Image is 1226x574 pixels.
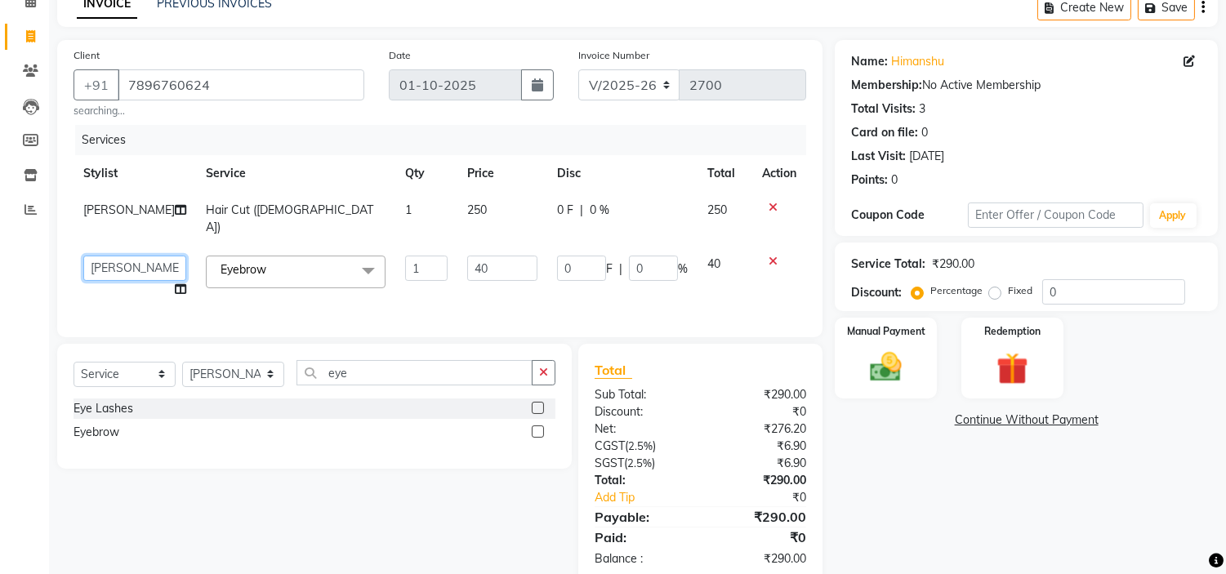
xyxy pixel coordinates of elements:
[720,489,819,506] div: ₹0
[266,262,274,277] a: x
[627,456,652,469] span: 2.5%
[698,155,752,192] th: Total
[701,403,819,420] div: ₹0
[701,420,819,438] div: ₹276.20
[619,260,622,278] span: |
[578,48,649,63] label: Invoice Number
[851,171,888,189] div: Points:
[891,53,944,70] a: Himanshu
[987,349,1038,389] img: _gift.svg
[582,507,701,527] div: Payable:
[206,202,373,234] span: Hair Cut ([DEMOGRAPHIC_DATA])
[582,550,701,567] div: Balance :
[930,283,983,298] label: Percentage
[851,124,918,141] div: Card on file:
[701,438,819,455] div: ₹6.90
[83,202,175,217] span: [PERSON_NAME]
[582,472,701,489] div: Total:
[74,424,119,441] div: Eyebrow
[74,155,196,192] th: Stylist
[582,489,720,506] a: Add Tip
[1008,283,1032,298] label: Fixed
[838,412,1215,429] a: Continue Without Payment
[590,202,609,219] span: 0 %
[851,256,925,273] div: Service Total:
[919,100,925,118] div: 3
[701,550,819,567] div: ₹290.00
[984,324,1041,339] label: Redemption
[752,155,806,192] th: Action
[851,207,968,224] div: Coupon Code
[701,472,819,489] div: ₹290.00
[932,256,974,273] div: ₹290.00
[75,125,818,155] div: Services
[860,349,912,385] img: _cash.svg
[628,439,653,452] span: 2.5%
[582,386,701,403] div: Sub Total:
[851,77,1201,94] div: No Active Membership
[547,155,698,192] th: Disc
[582,455,701,472] div: ( )
[582,527,701,547] div: Paid:
[707,256,720,271] span: 40
[891,171,898,189] div: 0
[678,260,688,278] span: %
[74,69,119,100] button: +91
[595,456,624,470] span: SGST
[196,155,395,192] th: Service
[405,202,412,217] span: 1
[851,100,916,118] div: Total Visits:
[221,262,266,277] span: Eyebrow
[557,202,573,219] span: 0 F
[701,455,819,472] div: ₹6.90
[389,48,411,63] label: Date
[921,124,928,141] div: 0
[595,438,625,453] span: CGST
[701,386,819,403] div: ₹290.00
[847,324,925,339] label: Manual Payment
[851,148,906,165] div: Last Visit:
[851,284,902,301] div: Discount:
[707,202,727,217] span: 250
[296,360,533,385] input: Search or Scan
[909,148,944,165] div: [DATE]
[457,155,547,192] th: Price
[701,507,819,527] div: ₹290.00
[582,438,701,455] div: ( )
[701,527,819,547] div: ₹0
[595,362,632,379] span: Total
[118,69,364,100] input: Search by Name/Mobile/Email/Code
[582,403,701,420] div: Discount:
[606,260,613,278] span: F
[580,202,583,219] span: |
[968,202,1143,228] input: Enter Offer / Coupon Code
[74,400,133,417] div: Eye Lashes
[395,155,457,192] th: Qty
[74,104,364,118] small: searching...
[467,202,487,217] span: 250
[851,77,922,94] div: Membership:
[74,48,100,63] label: Client
[1150,203,1197,228] button: Apply
[851,53,888,70] div: Name:
[582,420,701,438] div: Net:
